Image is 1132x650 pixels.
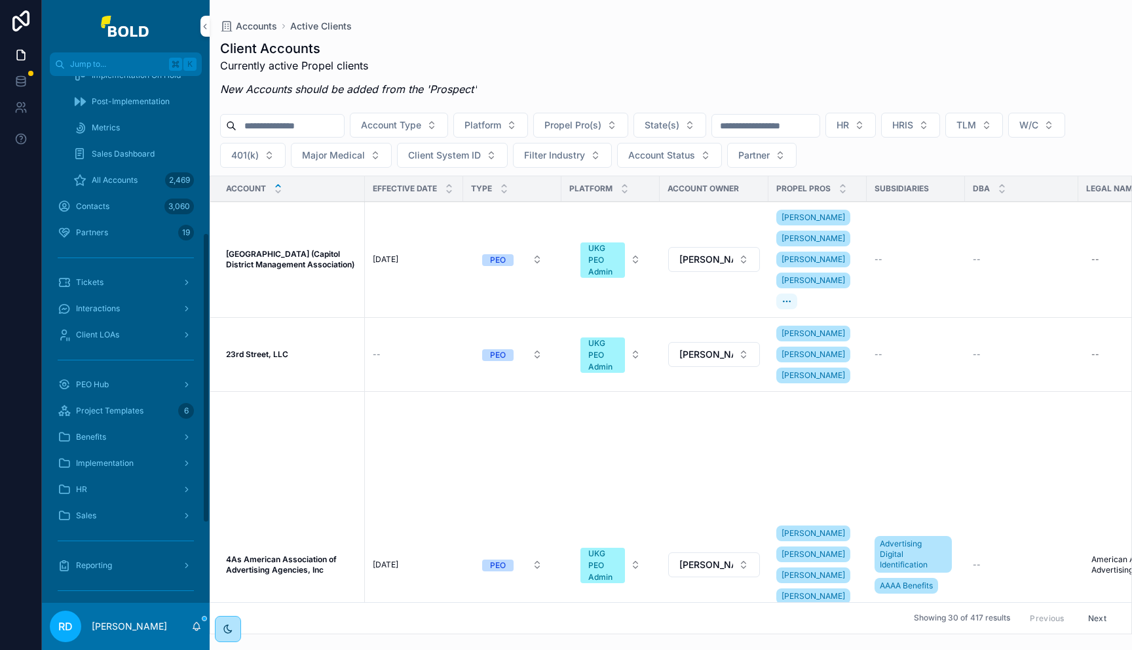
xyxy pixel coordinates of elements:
[570,236,651,283] button: Select Button
[290,20,352,33] a: Active Clients
[776,347,850,362] a: [PERSON_NAME]
[973,560,1070,570] a: --
[524,149,585,162] span: Filter Industry
[782,549,845,560] span: [PERSON_NAME]
[776,567,850,583] a: [PERSON_NAME]
[50,271,202,294] a: Tickets
[302,149,365,162] span: Major Medical
[570,541,651,588] button: Select Button
[875,349,882,360] span: --
[945,113,1003,138] button: Select Button
[668,552,760,577] button: Select Button
[490,349,506,361] div: PEO
[76,458,134,468] span: Implementation
[782,591,845,602] span: [PERSON_NAME]
[588,242,617,278] div: UKG PEO Admin
[973,560,981,570] span: --
[50,221,202,244] a: Partners19
[472,248,553,271] button: Select Button
[291,143,392,168] button: Select Button
[50,297,202,320] a: Interactions
[588,548,617,583] div: UKG PEO Admin
[668,341,761,368] a: Select Button
[875,349,957,360] a: --
[892,119,913,132] span: HRIS
[776,207,859,312] a: [PERSON_NAME][PERSON_NAME][PERSON_NAME][PERSON_NAME]
[50,478,202,501] a: HR
[738,149,770,162] span: Partner
[825,113,876,138] button: Select Button
[569,541,652,589] a: Select Button
[373,560,455,570] a: [DATE]
[875,536,952,573] a: Advertising Digital Identification
[1019,119,1038,132] span: W/C
[776,523,859,607] a: [PERSON_NAME][PERSON_NAME][PERSON_NAME][PERSON_NAME]
[1091,349,1099,360] div: --
[66,90,202,113] a: Post-Implementation
[776,252,850,267] a: [PERSON_NAME]
[50,425,202,449] a: Benefits
[220,143,286,168] button: Select Button
[226,183,266,194] span: Account
[226,249,357,270] a: [GEOGRAPHIC_DATA] (Capitol District Management Association)
[668,246,761,273] a: Select Button
[226,349,288,359] strong: 23rd Street, LLC
[776,183,831,194] span: Propel Pros
[66,116,202,140] a: Metrics
[973,349,981,360] span: --
[185,59,195,69] span: K
[220,39,477,58] h1: Client Accounts
[875,254,882,265] span: --
[617,143,722,168] button: Select Button
[373,349,455,360] a: --
[92,620,167,633] p: [PERSON_NAME]
[645,119,679,132] span: State(s)
[776,526,850,541] a: [PERSON_NAME]
[490,560,506,571] div: PEO
[782,370,845,381] span: [PERSON_NAME]
[471,247,554,272] a: Select Button
[50,52,202,76] button: Jump to...K
[76,227,108,238] span: Partners
[471,342,554,367] a: Select Button
[464,119,501,132] span: Platform
[880,581,933,591] span: AAAA Benefits
[569,330,652,379] a: Select Button
[472,553,553,577] button: Select Button
[76,560,112,571] span: Reporting
[101,16,151,37] img: App logo
[231,149,259,162] span: 401(k)
[92,149,155,159] span: Sales Dashboard
[628,149,695,162] span: Account Status
[569,235,652,284] a: Select Button
[226,349,357,360] a: 23rd Street, LLC
[220,20,277,33] a: Accounts
[66,142,202,166] a: Sales Dashboard
[165,172,194,188] div: 2,469
[408,149,481,162] span: Client System ID
[361,119,421,132] span: Account Type
[782,233,845,244] span: [PERSON_NAME]
[350,113,448,138] button: Select Button
[76,330,119,340] span: Client LOAs
[76,201,109,212] span: Contacts
[226,249,354,269] strong: [GEOGRAPHIC_DATA] (Capitol District Management Association)
[782,212,845,223] span: [PERSON_NAME]
[471,552,554,577] a: Select Button
[50,399,202,423] a: Project Templates6
[76,406,143,416] span: Project Templates
[50,195,202,218] a: Contacts3,060
[373,183,437,194] span: Effective Date
[727,143,797,168] button: Select Button
[58,619,73,634] span: RD
[92,96,170,107] span: Post-Implementation
[588,337,617,373] div: UKG PEO Admin
[668,552,761,578] a: Select Button
[70,59,164,69] span: Jump to...
[373,254,398,265] span: [DATE]
[397,143,508,168] button: Select Button
[956,119,976,132] span: TLM
[679,558,733,571] span: [PERSON_NAME]
[373,349,381,360] span: --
